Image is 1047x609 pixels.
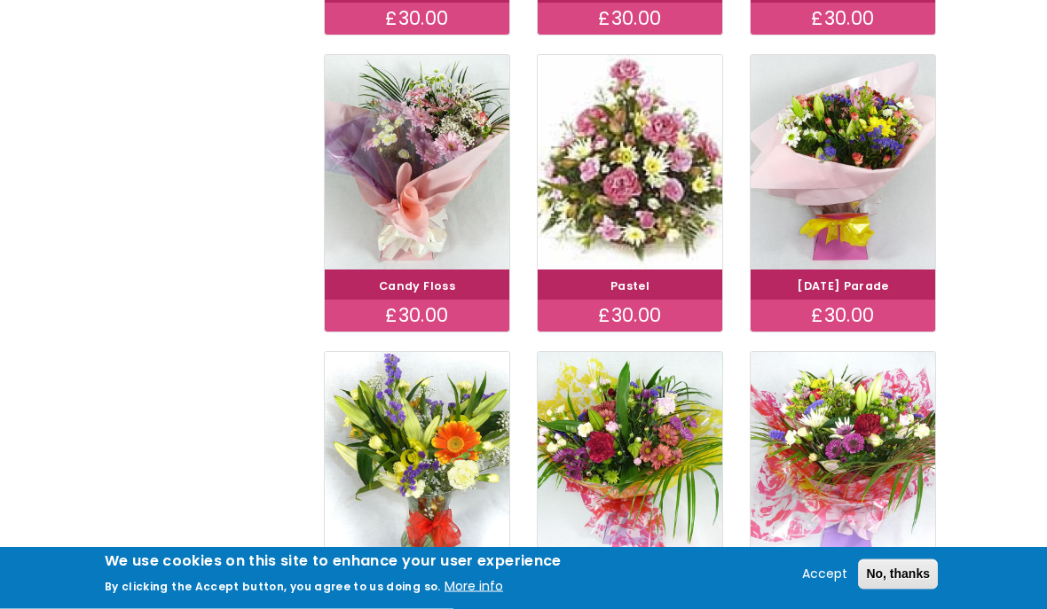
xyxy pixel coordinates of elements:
[858,559,938,589] button: No, thanks
[325,301,509,332] div: £30.00
[105,579,441,594] p: By clicking the Accept button, you agree to us doing so.
[538,56,722,271] img: Pastel
[445,576,503,597] button: More info
[538,4,722,35] div: £30.00
[751,4,935,35] div: £30.00
[325,353,509,568] img: Summer Garden Vase
[538,301,722,332] div: £30.00
[538,353,722,568] img: Colour Sensation
[751,56,935,271] img: Carnival Parade
[379,279,455,294] a: Candy Floss
[797,279,889,294] a: [DATE] Parade
[610,279,649,294] a: Pastel
[751,353,935,568] img: Zensational
[795,564,854,585] button: Accept
[751,301,935,332] div: £30.00
[105,551,562,571] h2: We use cookies on this site to enhance your user experience
[325,56,509,271] img: Candy Floss
[325,4,509,35] div: £30.00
